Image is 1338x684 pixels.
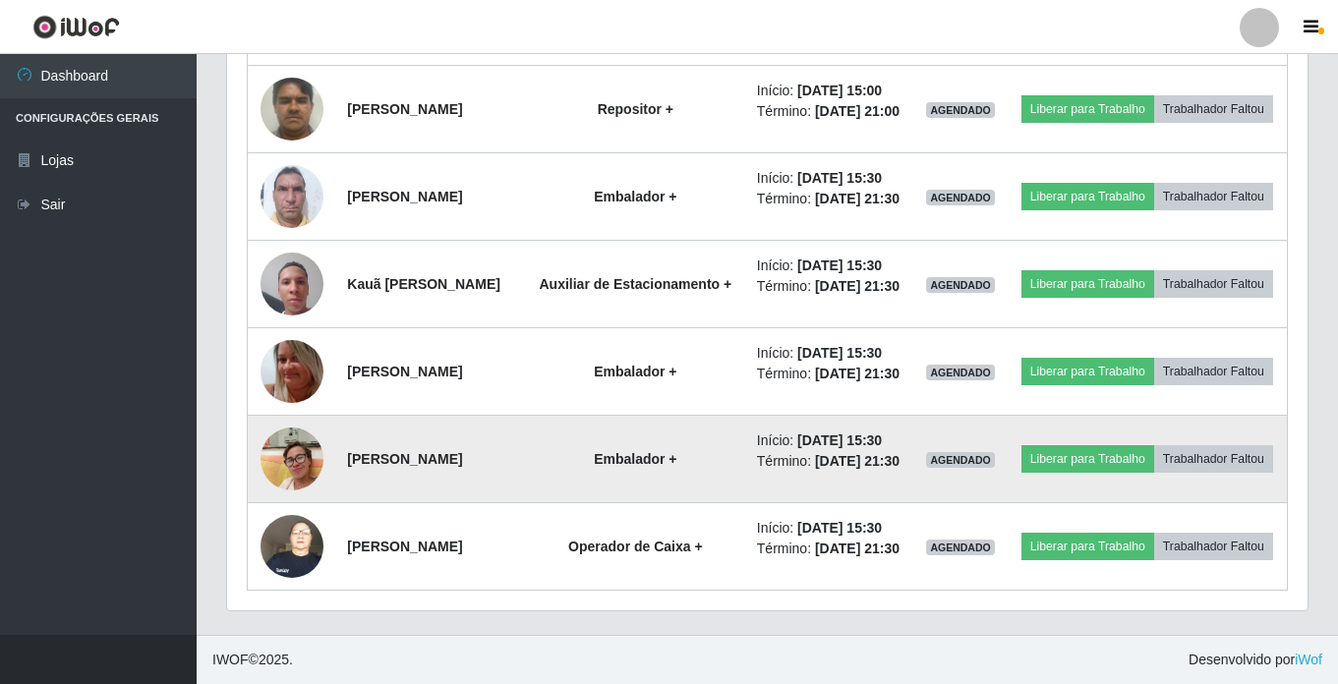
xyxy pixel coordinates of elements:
[1021,270,1154,298] button: Liberar para Trabalho
[797,520,882,536] time: [DATE] 15:30
[1021,445,1154,473] button: Liberar para Trabalho
[1295,652,1322,667] a: iWof
[212,652,249,667] span: IWOF
[757,364,902,384] li: Término:
[540,276,732,292] strong: Auxiliar de Estacionamento +
[347,539,462,554] strong: [PERSON_NAME]
[815,278,900,294] time: [DATE] 21:30
[757,430,902,451] li: Início:
[926,365,995,380] span: AGENDADO
[347,101,462,117] strong: [PERSON_NAME]
[757,343,902,364] li: Início:
[598,101,673,117] strong: Repositor +
[347,451,462,467] strong: [PERSON_NAME]
[797,257,882,273] time: [DATE] 15:30
[815,103,900,119] time: [DATE] 21:00
[1021,95,1154,123] button: Liberar para Trabalho
[797,432,882,448] time: [DATE] 15:30
[347,189,462,204] strong: [PERSON_NAME]
[32,15,120,39] img: CoreUI Logo
[797,83,882,98] time: [DATE] 15:00
[1154,445,1273,473] button: Trabalhador Faltou
[261,154,323,238] img: 1737508100769.jpeg
[815,541,900,556] time: [DATE] 21:30
[757,451,902,472] li: Término:
[1154,358,1273,385] button: Trabalhador Faltou
[757,276,902,297] li: Término:
[815,453,900,469] time: [DATE] 21:30
[1189,650,1322,670] span: Desenvolvido por
[926,190,995,205] span: AGENDADO
[797,170,882,186] time: [DATE] 15:30
[757,256,902,276] li: Início:
[926,277,995,293] span: AGENDADO
[261,318,323,426] img: 1689768253315.jpeg
[261,417,323,500] img: 1758141086055.jpeg
[926,452,995,468] span: AGENDADO
[568,539,703,554] strong: Operador de Caixa +
[926,540,995,555] span: AGENDADO
[1154,533,1273,560] button: Trabalhador Faltou
[347,276,500,292] strong: Kauã [PERSON_NAME]
[815,191,900,206] time: [DATE] 21:30
[1154,270,1273,298] button: Trabalhador Faltou
[757,539,902,559] li: Término:
[757,168,902,189] li: Início:
[757,518,902,539] li: Início:
[347,364,462,379] strong: [PERSON_NAME]
[1021,533,1154,560] button: Liberar para Trabalho
[261,242,323,325] img: 1751915623822.jpeg
[1021,183,1154,210] button: Liberar para Trabalho
[594,189,676,204] strong: Embalador +
[594,451,676,467] strong: Embalador +
[594,364,676,379] strong: Embalador +
[815,366,900,381] time: [DATE] 21:30
[797,345,882,361] time: [DATE] 15:30
[1021,358,1154,385] button: Liberar para Trabalho
[261,67,323,150] img: 1752587880902.jpeg
[757,101,902,122] li: Término:
[261,504,323,588] img: 1723623614898.jpeg
[1154,95,1273,123] button: Trabalhador Faltou
[1154,183,1273,210] button: Trabalhador Faltou
[926,102,995,118] span: AGENDADO
[757,189,902,209] li: Término:
[757,81,902,101] li: Início:
[212,650,293,670] span: © 2025 .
